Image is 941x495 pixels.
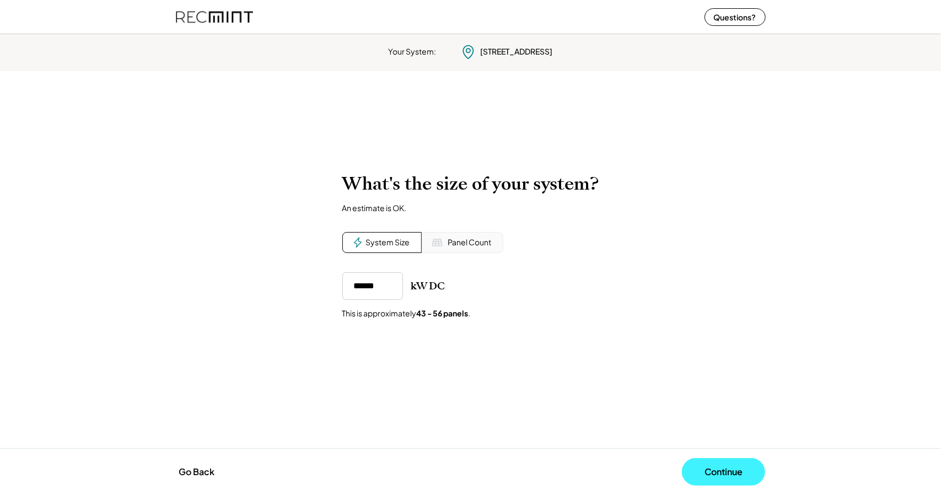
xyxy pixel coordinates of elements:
div: [STREET_ADDRESS] [481,46,553,57]
div: System Size [366,237,410,248]
div: An estimate is OK. [342,203,407,213]
h2: What's the size of your system? [342,173,599,195]
div: kW DC [411,279,445,293]
img: Solar%20Panel%20Icon%20%281%29.svg [432,237,443,248]
button: Go Back [175,460,218,484]
div: Your System: [389,46,437,57]
div: This is approximately . [342,308,471,319]
strong: 43 - 56 panels [417,308,469,318]
button: Continue [682,458,765,486]
div: Panel Count [448,237,492,248]
img: recmint-logotype%403x%20%281%29.jpeg [176,2,253,31]
button: Questions? [705,8,766,26]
